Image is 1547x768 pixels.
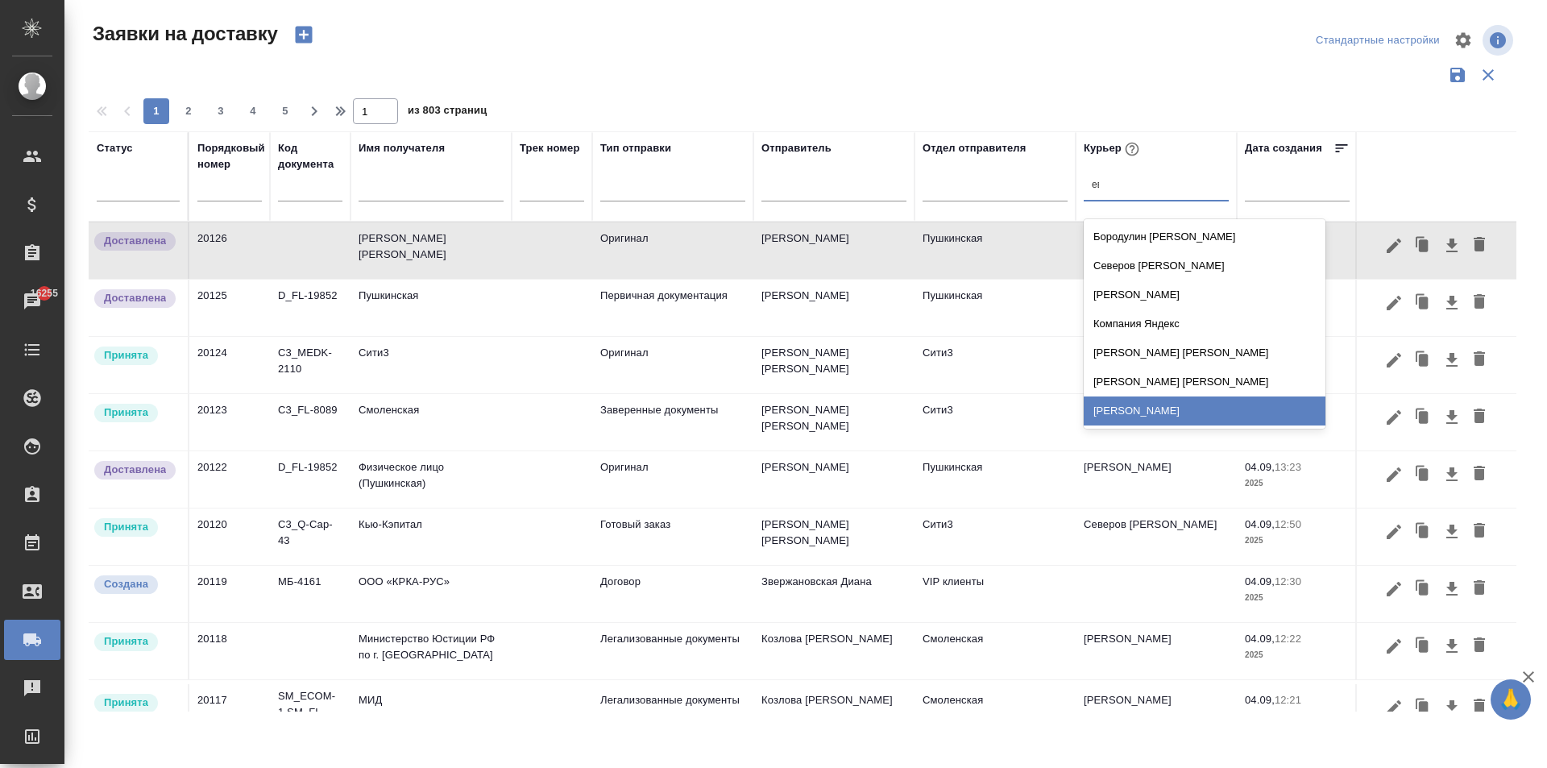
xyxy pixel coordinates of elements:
td: D_FL-19852 [270,280,350,336]
div: Код документа [278,140,342,172]
p: 04.09, [1245,575,1275,587]
button: Удалить [1466,692,1493,723]
button: Редактировать [1380,459,1408,490]
div: Порядковый номер [197,140,265,172]
td: C3_Q-Cap-43 [270,509,350,565]
p: 13:23 [1275,461,1301,473]
td: Заверенные документы [592,394,753,450]
button: Редактировать [1380,517,1408,547]
td: 20120 [189,509,270,565]
p: 2025 [1245,647,1350,663]
button: Удалить [1466,517,1493,547]
div: Документы доставлены, фактическая дата доставки проставиться автоматически [93,459,180,481]
button: Клонировать [1408,288,1438,318]
div: [PERSON_NAME] [1084,280,1325,309]
button: Редактировать [1380,402,1408,433]
button: Создать [284,21,323,48]
td: Пушкинская [915,222,1076,279]
p: Принята [104,405,148,421]
td: [PERSON_NAME] [PERSON_NAME] [753,337,915,393]
td: Северов [PERSON_NAME] [1076,394,1237,450]
td: МБ-4161 [270,566,350,622]
td: Сити3 [915,509,1076,565]
td: [PERSON_NAME] [1076,222,1237,279]
td: Пушкинская [350,280,512,336]
td: Готовый заказ [592,509,753,565]
td: МИД [350,684,512,741]
td: Звержановская Диана [753,566,915,622]
button: Клонировать [1408,459,1438,490]
button: Скачать [1438,574,1466,604]
span: 🙏 [1497,683,1524,716]
button: Удалить [1466,631,1493,662]
td: Оригинал [592,337,753,393]
button: Редактировать [1380,574,1408,604]
button: Удалить [1466,288,1493,318]
td: 20117 [189,684,270,741]
td: D_FL-19852 [270,451,350,508]
p: Принята [104,519,148,535]
button: Редактировать [1380,288,1408,318]
td: Козлова [PERSON_NAME] [753,623,915,679]
button: Клонировать [1408,402,1438,433]
p: 2025 [1245,475,1350,492]
td: [PERSON_NAME] [PERSON_NAME] [753,394,915,450]
button: Скачать [1438,402,1466,433]
button: При выборе курьера статус заявки автоматически поменяется на «Принята» [1122,139,1143,160]
td: Сити3 [915,394,1076,450]
p: 04.09, [1245,461,1275,473]
button: Скачать [1438,631,1466,662]
button: Скачать [1438,692,1466,723]
td: [PERSON_NAME] [PERSON_NAME] [350,222,512,279]
span: 4 [240,103,266,119]
td: Сити3 [350,337,512,393]
p: 12:22 [1275,633,1301,645]
td: Легализованные документы [592,684,753,741]
p: 04.09, [1245,518,1275,530]
span: 2 [176,103,201,119]
div: Статус [97,140,133,156]
div: Документы доставлены, фактическая дата доставки проставиться автоматически [93,230,180,252]
p: 2025 [1245,708,1350,724]
td: Оригинал [592,222,753,279]
div: [PERSON_NAME] [PERSON_NAME] [1084,367,1325,396]
td: VIP клиенты [915,566,1076,622]
td: [PERSON_NAME] [753,222,915,279]
span: из 803 страниц [408,101,487,124]
div: Документы доставлены, фактическая дата доставки проставиться автоматически [93,288,180,309]
button: Скачать [1438,517,1466,547]
td: 20123 [189,394,270,450]
div: Имя получателя [359,140,445,156]
p: 2025 [1245,533,1350,549]
button: Удалить [1466,459,1493,490]
td: Оригинал [592,451,753,508]
td: Северов [PERSON_NAME] [1076,509,1237,565]
div: Курьер назначен [93,345,180,367]
p: 12:30 [1275,575,1301,587]
button: Клонировать [1408,692,1438,723]
td: Смоленская [915,684,1076,741]
button: Клонировать [1408,230,1438,261]
button: Сбросить фильтры [1473,60,1503,90]
button: Удалить [1466,402,1493,433]
div: Курьер назначен [93,402,180,424]
div: Курьер назначен [93,517,180,538]
p: Принята [104,695,148,711]
button: 2 [176,98,201,124]
span: Настроить таблицу [1444,21,1483,60]
button: Скачать [1438,459,1466,490]
p: Принята [104,633,148,650]
td: [PERSON_NAME] [1076,280,1237,336]
span: 3 [208,103,234,119]
div: Компания Яндекс [1084,309,1325,338]
div: Отдел отправителя [923,140,1026,156]
div: [PERSON_NAME] [PERSON_NAME] [1084,338,1325,367]
div: Курьер назначен [93,631,180,653]
div: Новая заявка, еще не передана в работу [93,574,180,596]
td: Смоленская [915,623,1076,679]
td: Министерство Юстиции РФ по г. [GEOGRAPHIC_DATA] [350,623,512,679]
td: 20122 [189,451,270,508]
td: Сити3 [915,337,1076,393]
p: Доставлена [104,233,166,249]
td: Физическое лицо (Пушкинская) [350,451,512,508]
